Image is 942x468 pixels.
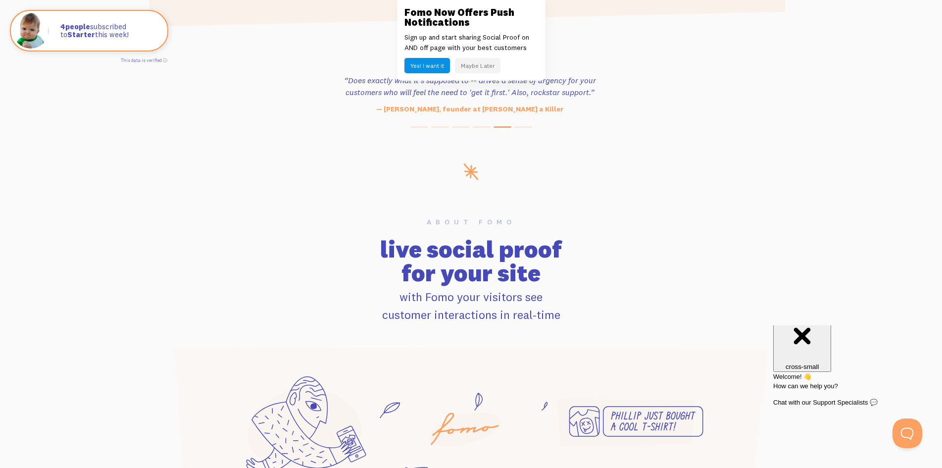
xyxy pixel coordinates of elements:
[335,104,605,114] p: — [PERSON_NAME], founder at [PERSON_NAME] a Killer
[404,7,538,27] h3: Fomo Now Offers Push Notifications
[160,288,782,323] p: with Fomo your visitors see customer interactions in real-time
[160,237,782,285] h2: live social proof for your site
[160,218,782,225] h6: About Fomo
[404,58,450,73] button: Yes! I want it
[121,57,167,63] a: This data is verified ⓘ
[335,74,605,98] h3: “Does exactly what it's supposed to -- drives a sense of urgency for your customers who will feel...
[404,32,538,53] p: Sign up and start sharing Social Proof on AND off page with your best customers
[455,58,500,73] button: Maybe Later
[768,325,928,418] iframe: Help Scout Beacon - Messages and Notifications
[892,418,922,448] iframe: Help Scout Beacon - Open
